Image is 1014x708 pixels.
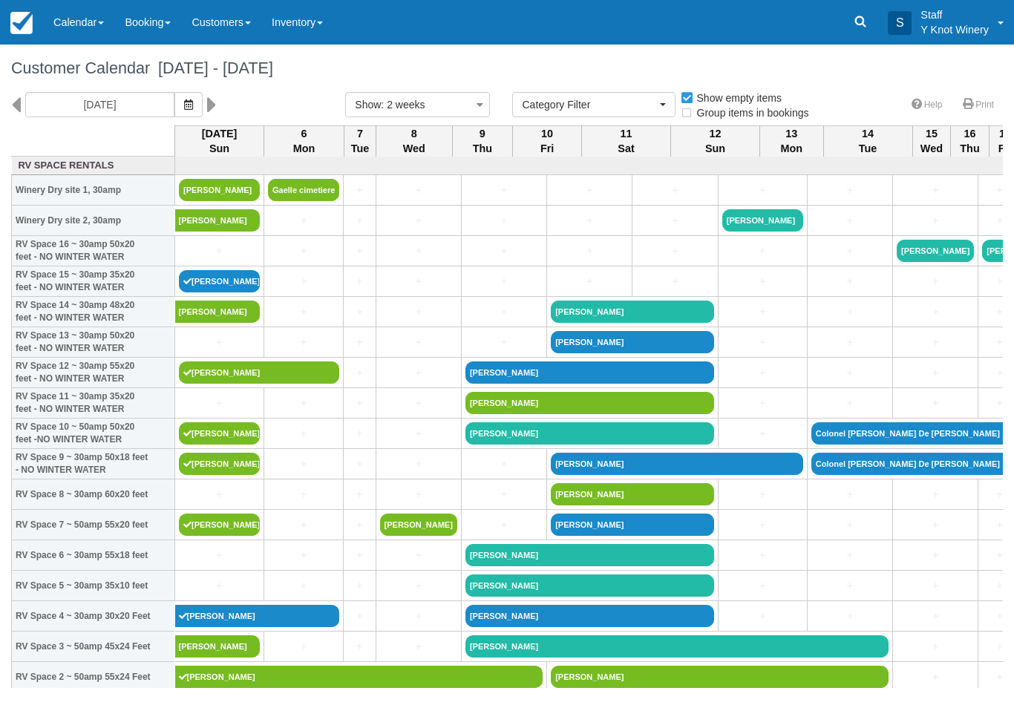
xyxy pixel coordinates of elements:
[347,243,371,259] a: +
[12,206,175,236] th: Winery Dry site 2, 30amp
[347,304,371,320] a: +
[722,426,803,442] a: +
[381,99,425,111] span: : 2 weeks
[465,605,714,627] a: [PERSON_NAME]
[347,517,371,533] a: +
[811,396,889,411] a: +
[897,213,974,229] a: +
[722,578,803,594] a: +
[380,609,457,624] a: +
[344,125,376,157] th: 7 Tue
[179,422,260,445] a: [PERSON_NAME]
[722,396,803,411] a: +
[380,426,457,442] a: +
[268,396,339,411] a: +
[551,666,889,688] a: [PERSON_NAME]
[347,548,371,563] a: +
[347,274,371,289] a: +
[175,125,264,157] th: [DATE] Sun
[380,243,457,259] a: +
[465,544,714,566] a: [PERSON_NAME]
[636,213,713,229] a: +
[347,426,371,442] a: +
[347,396,371,411] a: +
[811,274,889,289] a: +
[347,335,371,350] a: +
[12,236,175,266] th: RV Space 16 ~ 30amp 50x20 feet - NO WINTER WATER
[376,125,452,157] th: 8 Wed
[268,548,339,563] a: +
[179,396,260,411] a: +
[268,578,339,594] a: +
[465,635,889,658] a: [PERSON_NAME]
[12,358,175,388] th: RV Space 12 ~ 30amp 55x20 feet - NO WINTER WATER
[465,456,543,472] a: +
[268,213,339,229] a: +
[722,548,803,563] a: +
[636,183,713,198] a: +
[347,456,371,472] a: +
[179,179,260,201] a: [PERSON_NAME]
[811,213,889,229] a: +
[551,453,803,475] a: [PERSON_NAME]
[380,183,457,198] a: +
[888,11,912,35] div: S
[345,92,490,117] button: Show: 2 weeks
[380,487,457,502] a: +
[811,517,889,533] a: +
[264,125,344,157] th: 6 Mon
[465,243,543,259] a: +
[175,209,261,232] a: [PERSON_NAME]
[951,125,990,157] th: 16 Thu
[452,125,513,157] th: 9 Thu
[380,578,457,594] a: +
[811,243,889,259] a: +
[347,365,371,381] a: +
[582,125,671,157] th: 11 Sat
[522,97,656,112] span: Category Filter
[722,209,803,232] a: [PERSON_NAME]
[268,304,339,320] a: +
[465,183,543,198] a: +
[811,183,889,198] a: +
[897,304,974,320] a: +
[12,175,175,206] th: Winery Dry site 1, 30amp
[268,639,339,655] a: +
[179,453,260,475] a: [PERSON_NAME]
[897,335,974,350] a: +
[811,548,889,563] a: +
[722,183,803,198] a: +
[722,365,803,381] a: +
[897,517,974,533] a: +
[11,59,1003,77] h1: Customer Calendar
[380,274,457,289] a: +
[380,514,457,536] a: [PERSON_NAME]
[636,274,713,289] a: +
[175,605,340,627] a: [PERSON_NAME]
[12,540,175,571] th: RV Space 6 ~ 30amp 55x18 feet
[722,243,803,259] a: +
[722,517,803,533] a: +
[179,243,260,259] a: +
[355,99,381,111] span: Show
[380,396,457,411] a: +
[465,304,543,320] a: +
[268,487,339,502] a: +
[551,213,628,229] a: +
[823,125,912,157] th: 14 Tue
[722,274,803,289] a: +
[811,335,889,350] a: +
[551,301,714,323] a: [PERSON_NAME]
[551,274,628,289] a: +
[179,487,260,502] a: +
[10,12,33,34] img: checkfront-main-nav-mini-logo.png
[380,365,457,381] a: +
[465,274,543,289] a: +
[465,392,714,414] a: [PERSON_NAME]
[12,297,175,327] th: RV Space 14 ~ 30amp 48x20 feet - NO WINTER WATER
[920,22,989,37] p: Y Knot Winery
[380,304,457,320] a: +
[268,335,339,350] a: +
[722,609,803,624] a: +
[179,548,260,563] a: +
